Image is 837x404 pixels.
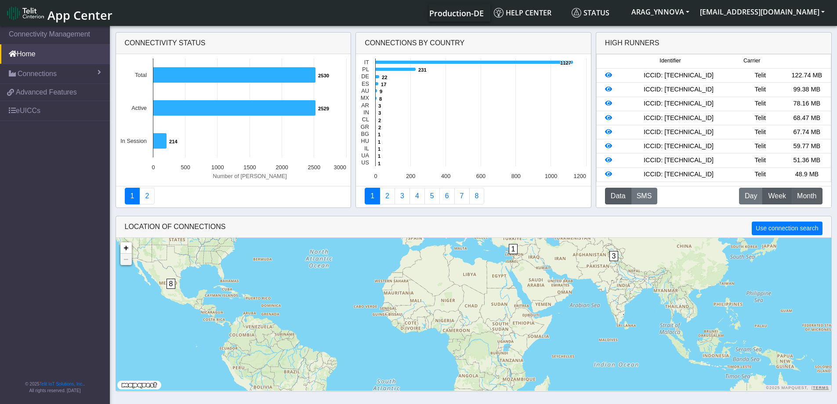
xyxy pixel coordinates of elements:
div: Connections By Country [356,33,591,54]
text: BG [361,131,370,137]
div: Telit [737,156,783,165]
text: GR [361,124,369,130]
div: ©2025 MapQuest, | [764,385,831,391]
text: 1000 [211,164,224,171]
text: 231 [418,67,427,73]
span: Production-DE [429,8,484,18]
text: Active [131,105,147,111]
a: Zero Session [454,188,470,204]
text: Total [134,72,146,78]
div: Telit [737,170,783,179]
span: Month [797,191,816,201]
a: App Center [7,4,111,22]
text: 3000 [333,164,346,171]
a: Deployment status [139,188,155,204]
span: Week [768,191,786,201]
text: 1127 [560,60,571,66]
a: Terms [813,386,829,390]
span: Carrier [743,57,760,65]
text: 0 [374,173,377,179]
div: 67.74 MB [783,127,830,137]
a: Your current platform instance [429,4,483,22]
a: Connections By Country [365,188,380,204]
text: UA [361,152,369,159]
div: 68.47 MB [783,113,830,123]
text: 1000 [545,173,557,179]
text: 1 [378,161,380,166]
text: 600 [476,173,486,179]
text: 214 [169,139,178,144]
button: Data [605,188,631,204]
text: HU [361,138,369,144]
text: 2529 [318,106,329,111]
div: 59.77 MB [783,142,830,151]
div: 1 [509,244,518,270]
button: Month [791,188,822,204]
button: SMS [631,188,658,204]
text: 2000 [275,164,288,171]
text: 400 [441,173,450,179]
a: Telit IoT Solutions, Inc. [40,382,83,386]
div: High Runners [605,38,659,48]
text: 0 [152,164,155,171]
span: App Center [47,7,112,23]
span: 8 [167,279,176,289]
span: 3 [609,251,619,261]
div: 78.16 MB [783,99,830,109]
span: Advanced Features [16,87,77,98]
text: MX [361,95,370,101]
a: Usage per Country [395,188,410,204]
a: Help center [490,4,568,22]
span: 1 [509,244,518,254]
div: LOCATION OF CONNECTIONS [116,216,831,238]
text: 2 [378,118,381,123]
text: PL [362,66,370,73]
text: 1 [378,139,380,145]
text: IL [364,145,369,152]
a: Zoom in [120,242,132,254]
span: Connections [18,69,57,79]
text: 1 [378,132,380,137]
div: ICCID: [TECHNICAL_ID] [620,71,737,80]
div: ICCID: [TECHNICAL_ID] [620,99,737,109]
text: 2500 [308,164,320,171]
text: 1200 [574,173,586,179]
text: 9 [380,89,382,94]
a: 14 Days Trend [439,188,455,204]
button: ARAG_YNNOVA [626,4,695,20]
a: Zoom out [120,254,132,265]
text: 1 [378,153,380,159]
img: knowledge.svg [494,8,504,18]
nav: Summary paging [365,188,582,204]
text: US [361,159,369,166]
text: 2 [378,125,381,130]
button: [EMAIL_ADDRESS][DOMAIN_NAME] [695,4,830,20]
div: Connectivity status [116,33,351,54]
div: ICCID: [TECHNICAL_ID] [620,142,737,151]
a: Connections By Carrier [409,188,425,204]
text: 3 [378,103,381,109]
a: Usage by Carrier [424,188,440,204]
div: 51.36 MB [783,156,830,165]
div: ICCID: [TECHNICAL_ID] [620,170,737,179]
div: Telit [737,71,783,80]
img: status.svg [572,8,581,18]
text: 800 [511,173,521,179]
text: 3 [378,110,381,116]
button: Day [739,188,763,204]
a: Not Connected for 30 days [469,188,485,204]
text: IN [363,109,369,116]
div: ICCID: [TECHNICAL_ID] [620,85,737,95]
div: 122.74 MB [783,71,830,80]
text: ES [362,80,369,87]
div: Telit [737,127,783,137]
div: ICCID: [TECHNICAL_ID] [620,156,737,165]
div: Telit [737,99,783,109]
text: 200 [406,173,415,179]
text: 22 [382,75,387,80]
div: ICCID: [TECHNICAL_ID] [620,127,737,137]
text: AR [361,102,369,109]
text: 1 [378,146,380,152]
span: Help center [494,8,551,18]
text: CL [362,116,369,123]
